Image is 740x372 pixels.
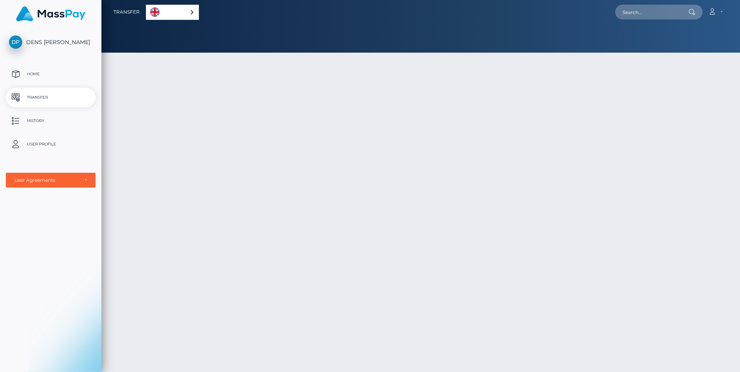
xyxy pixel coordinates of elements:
[9,92,92,103] p: Transfer
[9,138,92,150] p: User Profile
[6,111,96,131] a: History
[6,39,96,46] span: DENS [PERSON_NAME]
[615,5,689,19] input: Search...
[146,5,199,20] aside: Language selected: English
[114,4,140,20] a: Transfer
[146,5,199,20] div: Language
[6,64,96,84] a: Home
[14,177,78,183] div: User Agreements
[146,5,199,19] a: English
[16,6,85,21] img: MassPay
[6,88,96,107] a: Transfer
[9,68,92,80] p: Home
[6,135,96,154] a: User Profile
[9,115,92,127] p: History
[6,173,96,188] button: User Agreements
